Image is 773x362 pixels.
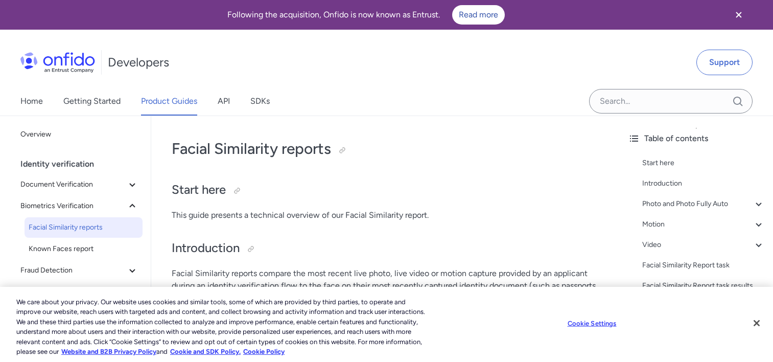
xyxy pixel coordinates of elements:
a: API [218,87,230,116]
a: Facial Similarity reports [25,217,143,238]
button: Cookie Settings [560,313,624,334]
div: Following the acquisition, Onfido is now known as Entrust. [12,5,720,25]
a: Start here [642,157,765,169]
a: Photo and Photo Fully Auto [642,198,765,210]
span: Biometrics Verification [20,200,126,212]
span: Database Verification [20,286,126,298]
p: Facial Similarity reports compare the most recent live photo, live video or motion capture provid... [172,267,599,329]
div: Identity verification [20,154,147,174]
button: Document Verification [16,174,143,195]
a: More information about our cookie policy., opens in a new tab [61,348,156,355]
a: Cookie Policy [243,348,285,355]
a: Support [696,50,753,75]
span: Overview [20,128,138,141]
svg: Close banner [733,9,745,21]
a: Introduction [642,177,765,190]
input: Onfido search input field [589,89,753,114]
h1: Facial Similarity reports [172,139,599,159]
button: Close [745,312,768,334]
a: Cookie and SDK Policy. [170,348,241,355]
a: Motion [642,218,765,231]
p: This guide presents a technical overview of our Facial Similarity report. [172,209,599,221]
a: Home [20,87,43,116]
a: Video [642,239,765,251]
h2: Introduction [172,240,599,257]
a: Overview [16,124,143,145]
span: Known Faces report [29,243,138,255]
span: Fraud Detection [20,264,126,277]
span: Facial Similarity reports [29,221,138,234]
a: Known Faces report [25,239,143,259]
a: Getting Started [63,87,121,116]
a: Product Guides [141,87,197,116]
div: Table of contents [628,132,765,145]
h2: Start here [172,182,599,199]
button: Fraud Detection [16,260,143,281]
button: Biometrics Verification [16,196,143,216]
img: Onfido Logo [20,52,95,73]
a: SDKs [250,87,270,116]
a: Facial Similarity Report task results [642,280,765,292]
h1: Developers [108,54,169,71]
div: We care about your privacy. Our website uses cookies and similar tools, some of which are provide... [16,297,425,357]
button: Database Verification [16,282,143,302]
span: Document Verification [20,178,126,191]
a: Read more [452,5,505,25]
a: Facial Similarity Report task [642,259,765,271]
button: Close banner [720,2,758,28]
